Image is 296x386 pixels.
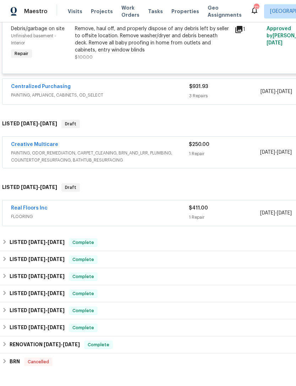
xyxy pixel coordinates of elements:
[277,89,292,94] span: [DATE]
[11,26,65,31] span: Debris/garbage on site
[21,121,38,126] span: [DATE]
[189,142,209,147] span: $250.00
[260,210,292,217] span: -
[254,4,259,11] div: 72
[28,291,65,296] span: -
[28,308,45,313] span: [DATE]
[70,256,97,263] span: Complete
[10,255,65,264] h6: LISTED
[2,183,57,192] h6: LISTED
[261,89,275,94] span: [DATE]
[11,206,48,211] a: Real Floors Inc
[260,149,292,156] span: -
[171,8,199,15] span: Properties
[10,341,80,349] h6: RENOVATION
[260,211,275,216] span: [DATE]
[121,4,139,18] span: Work Orders
[48,308,65,313] span: [DATE]
[189,214,260,221] div: 1 Repair
[85,341,112,348] span: Complete
[40,185,57,190] span: [DATE]
[28,274,45,279] span: [DATE]
[28,274,65,279] span: -
[11,92,189,99] span: PAINTING, APPLIANCE, CABINETS, OD_SELECT
[48,240,65,245] span: [DATE]
[21,121,57,126] span: -
[28,240,65,245] span: -
[10,238,65,247] h6: LISTED
[235,25,262,34] div: 1
[70,273,97,280] span: Complete
[44,342,80,347] span: -
[28,240,45,245] span: [DATE]
[75,55,93,59] span: $100.00
[28,308,65,313] span: -
[189,84,208,89] span: $931.93
[40,121,57,126] span: [DATE]
[48,257,65,262] span: [DATE]
[277,150,292,155] span: [DATE]
[2,120,57,128] h6: LISTED
[48,325,65,330] span: [DATE]
[12,50,31,57] span: Repair
[70,307,97,314] span: Complete
[28,325,45,330] span: [DATE]
[28,257,45,262] span: [DATE]
[10,289,65,298] h6: LISTED
[70,239,97,246] span: Complete
[208,4,242,18] span: Geo Assignments
[24,8,48,15] span: Maestro
[48,274,65,279] span: [DATE]
[63,342,80,347] span: [DATE]
[70,324,97,331] span: Complete
[11,34,56,45] span: Unfinished basement - Interior
[28,291,45,296] span: [DATE]
[44,342,61,347] span: [DATE]
[21,185,57,190] span: -
[260,150,275,155] span: [DATE]
[25,358,52,365] span: Cancelled
[68,8,82,15] span: Visits
[267,40,283,45] span: [DATE]
[11,213,189,220] span: FLOORING
[189,92,261,99] div: 3 Repairs
[189,150,260,157] div: 1 Repair
[10,324,65,332] h6: LISTED
[70,290,97,297] span: Complete
[62,184,79,191] span: Draft
[28,257,65,262] span: -
[91,8,113,15] span: Projects
[10,306,65,315] h6: LISTED
[28,325,65,330] span: -
[11,142,58,147] a: Creative Multicare
[48,291,65,296] span: [DATE]
[10,358,20,366] h6: BRN
[10,272,65,281] h6: LISTED
[148,9,163,14] span: Tasks
[21,185,38,190] span: [DATE]
[11,84,71,89] a: Centralized Purchasing
[11,149,189,164] span: PAINTING, ODOR_REMEDIATION, CARPET_CLEANING, BRN_AND_LRR, PLUMBING, COUNTERTOP_RESURFACING, BATHT...
[62,120,79,127] span: Draft
[75,25,230,54] div: Remove, haul off, and properly dispose of any debris left by seller to offsite location. Remove w...
[277,211,292,216] span: [DATE]
[189,206,208,211] span: $411.00
[261,88,292,95] span: -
